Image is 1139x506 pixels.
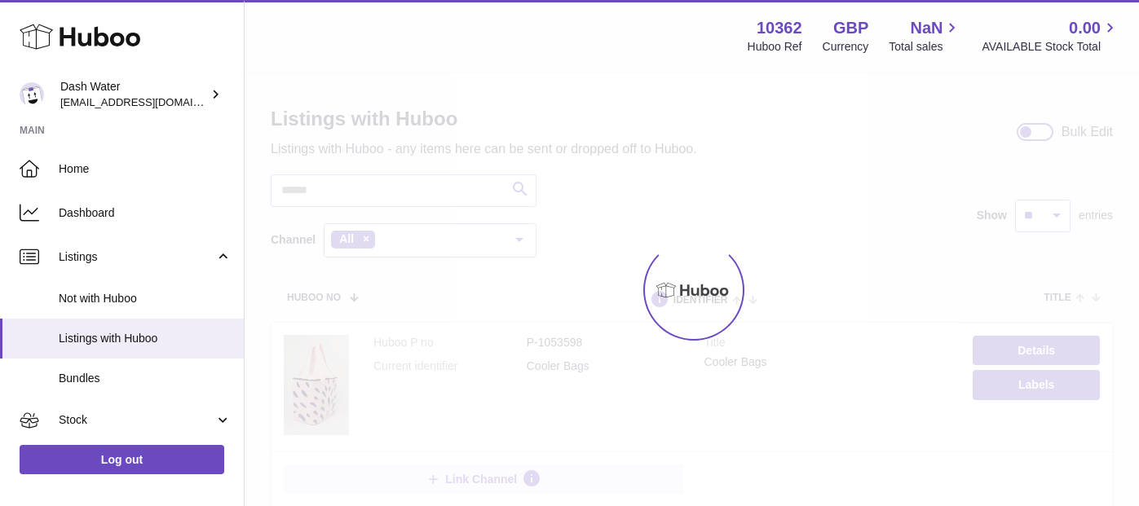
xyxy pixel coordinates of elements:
[60,95,240,108] span: [EMAIL_ADDRESS][DOMAIN_NAME]
[60,79,207,110] div: Dash Water
[59,331,232,346] span: Listings with Huboo
[59,161,232,177] span: Home
[823,39,869,55] div: Currency
[982,17,1119,55] a: 0.00 AVAILABLE Stock Total
[982,39,1119,55] span: AVAILABLE Stock Total
[889,39,961,55] span: Total sales
[20,82,44,107] img: internalAdmin-10362@internal.huboo.com
[59,371,232,386] span: Bundles
[748,39,802,55] div: Huboo Ref
[59,205,232,221] span: Dashboard
[1069,17,1101,39] span: 0.00
[59,249,214,265] span: Listings
[889,17,961,55] a: NaN Total sales
[757,17,802,39] strong: 10362
[20,445,224,474] a: Log out
[59,291,232,306] span: Not with Huboo
[910,17,943,39] span: NaN
[833,17,868,39] strong: GBP
[59,412,214,428] span: Stock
